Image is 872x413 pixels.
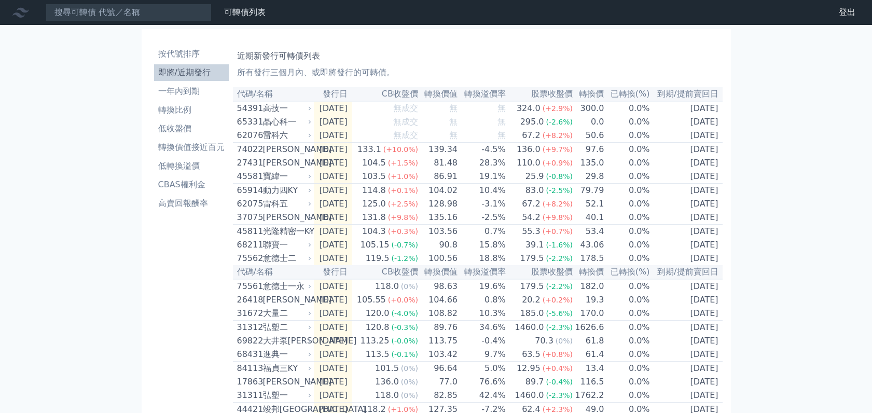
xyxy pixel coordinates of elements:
span: (+10.0%) [383,145,418,154]
div: 12.95 [515,362,543,375]
li: 低轉換溢價 [154,160,229,172]
td: 0.0% [604,334,650,348]
td: 300.0 [573,101,604,115]
td: 9.7% [458,348,506,362]
span: (+8.2%) [543,200,573,208]
td: 77.0 [419,375,458,389]
span: (+9.8%) [388,213,418,222]
td: [DATE] [650,101,723,115]
div: 31311 [237,389,260,402]
div: 120.0 [364,307,392,320]
td: 100.56 [419,252,458,265]
td: 0.0% [604,129,650,143]
th: 轉換溢價率 [458,265,506,279]
td: [DATE] [314,389,352,403]
td: [DATE] [650,375,723,389]
span: (+1.5%) [388,159,418,167]
th: 轉換溢價率 [458,87,506,101]
div: 113.25 [358,335,391,347]
td: [DATE] [650,279,723,293]
td: 135.0 [573,156,604,170]
td: 0.0% [604,389,650,403]
td: 0.0% [604,307,650,321]
td: 15.8% [458,238,506,252]
span: 無成交 [393,130,418,140]
a: CBAS權利金 [154,176,229,193]
div: 31312 [237,321,260,334]
div: 大井泵[PERSON_NAME] [263,335,310,347]
div: 20.2 [520,294,543,306]
td: [DATE] [314,156,352,170]
td: 90.8 [419,238,458,252]
td: 52.1 [573,197,604,211]
td: [DATE] [314,252,352,265]
div: 120.8 [364,321,392,334]
td: 0.0% [604,238,650,252]
span: (+0.3%) [388,227,418,236]
th: 發行日 [314,265,352,279]
td: 50.6 [573,129,604,143]
td: 13.4 [573,362,604,376]
td: [DATE] [650,293,723,307]
div: [PERSON_NAME] [263,157,310,169]
div: 54.2 [520,211,543,224]
th: 轉換價值 [419,265,458,279]
td: 98.63 [419,279,458,293]
div: 105.55 [355,294,388,306]
span: (-2.5%) [546,186,573,195]
li: 低收盤價 [154,122,229,135]
td: 0.0% [604,225,650,239]
td: [DATE] [314,101,352,115]
td: 178.5 [573,252,604,265]
th: 已轉換(%) [604,87,650,101]
li: 高賣回報酬率 [154,197,229,210]
td: 96.64 [419,362,458,376]
div: 104.5 [360,157,388,169]
div: 1460.0 [513,321,546,334]
td: [DATE] [314,362,352,376]
span: (-0.4%) [546,378,573,386]
div: 113.5 [364,348,392,361]
div: 62075 [237,198,260,210]
div: 雷科五 [263,198,310,210]
td: 43.06 [573,238,604,252]
div: 83.0 [523,184,546,197]
span: 無 [497,130,506,140]
td: [DATE] [650,184,723,198]
div: 39.1 [523,239,546,251]
div: 69822 [237,335,260,347]
div: 26418 [237,294,260,306]
span: (+1.0%) [388,172,418,181]
span: (+0.7%) [543,227,573,236]
div: 54391 [237,102,260,115]
div: 75562 [237,252,260,265]
td: 0.0% [604,115,650,129]
span: (0%) [401,378,418,386]
td: 0.0% [604,170,650,184]
div: 105.15 [358,239,391,251]
td: 0.0% [604,156,650,170]
span: (+0.8%) [543,350,573,359]
div: 136.0 [373,376,401,388]
td: [DATE] [314,348,352,362]
div: 136.0 [515,143,543,156]
td: 10.3% [458,307,506,321]
span: (0%) [401,282,418,291]
td: [DATE] [650,321,723,335]
td: 0.0% [604,279,650,293]
div: 25.9 [523,170,546,183]
div: 114.8 [360,184,388,197]
td: [DATE] [314,115,352,129]
td: 0.0% [604,101,650,115]
td: 5.0% [458,362,506,376]
td: [DATE] [650,334,723,348]
div: 55.3 [520,225,543,238]
td: [DATE] [314,334,352,348]
div: 雷科六 [263,129,310,142]
li: 轉換價值接近百元 [154,141,229,154]
th: 到期/提前賣回日 [650,265,723,279]
td: 79.79 [573,184,604,198]
th: 發行日 [314,87,352,101]
span: 無成交 [393,117,418,127]
th: 轉換價值 [419,87,458,101]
